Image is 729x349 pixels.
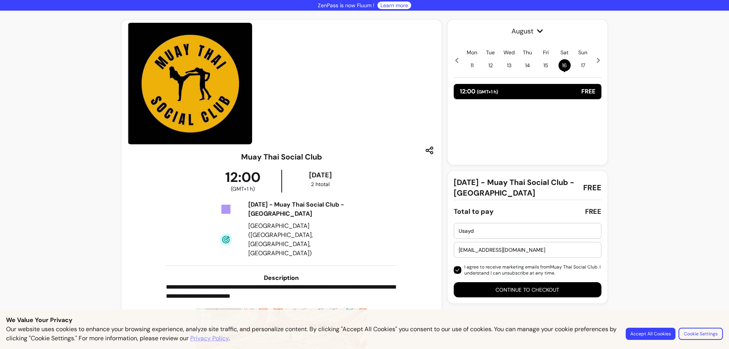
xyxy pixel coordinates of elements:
div: Total to pay [454,206,494,217]
div: FREE [585,206,601,217]
p: Our website uses cookies to enhance your browsing experience, analyze site traffic, and personali... [6,325,617,343]
input: Enter your first name [459,227,596,235]
p: ZenPass is now Fluum ! [318,2,374,9]
h3: Muay Thai Social Club [241,152,322,162]
p: Sat [560,49,568,56]
h3: Description [166,273,397,283]
p: Thu [523,49,532,56]
span: 15 [540,59,552,71]
span: 12 [484,59,497,71]
span: 17 [577,59,589,71]
span: 14 [521,59,533,71]
span: August [454,26,601,36]
p: FREE [581,87,595,96]
p: We Value Your Privacy [6,316,723,325]
div: [GEOGRAPHIC_DATA] ([GEOGRAPHIC_DATA], [GEOGRAPHIC_DATA], [GEOGRAPHIC_DATA]) [248,221,356,258]
button: Accept All Cookies [626,328,675,340]
a: Learn more [380,2,408,9]
div: [DATE] - Muay Thai Social Club - [GEOGRAPHIC_DATA] [248,200,356,218]
a: Privacy Policy [190,334,229,343]
img: Tickets Icon [220,203,232,215]
span: [DATE] - Muay Thai Social Club - [GEOGRAPHIC_DATA] [454,177,577,198]
span: FREE [583,182,601,193]
span: 11 [466,59,478,71]
p: 12:00 [460,87,498,96]
div: 12:00 [205,170,282,193]
span: 16 [559,59,571,71]
span: ( GMT+1 h ) [231,185,255,193]
p: Fri [543,49,549,56]
input: Enter your email address [459,246,596,254]
p: Mon [467,49,477,56]
img: https://d3pz9znudhj10h.cloudfront.net/eccc29d8-2385-4ff5-916e-220f13b91792 [128,23,252,144]
div: 2 h total [284,180,357,188]
button: Continue to checkout [454,282,601,297]
p: Wed [503,49,515,56]
p: Sun [578,49,587,56]
p: Tue [486,49,495,56]
span: ( GMT+1 h ) [477,89,498,95]
div: [DATE] [284,170,357,180]
button: Cookie Settings [679,328,723,340]
span: • [563,68,565,75]
span: 13 [503,59,515,71]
